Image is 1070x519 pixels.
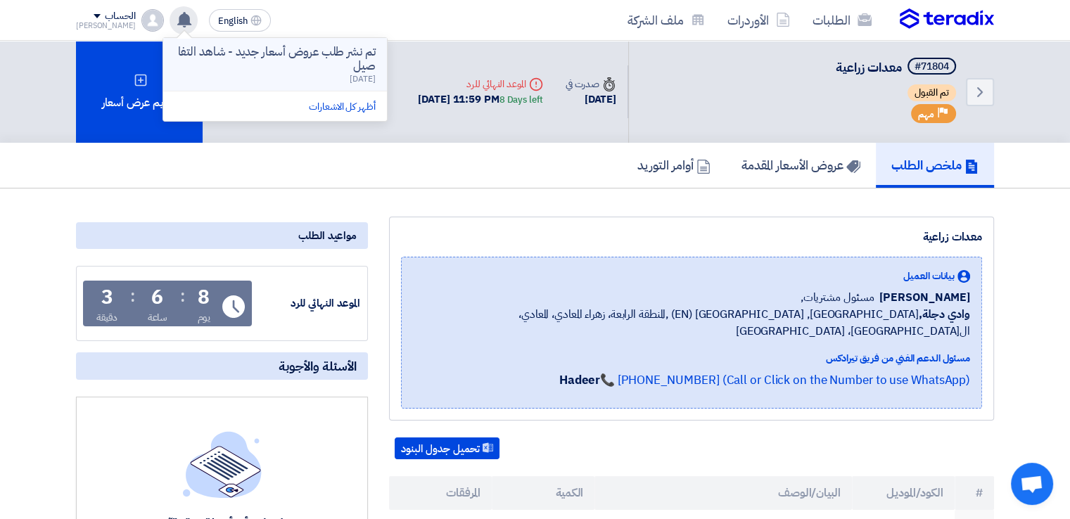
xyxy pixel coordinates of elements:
span: مهم [918,108,934,121]
div: معدات زراعية [401,229,982,245]
div: : [180,283,185,309]
span: معدات زراعية [836,58,902,77]
img: Teradix logo [900,8,994,30]
th: الكمية [492,476,594,510]
div: صدرت في [566,77,616,91]
h5: أوامر التوريد [637,157,711,173]
img: profile_test.png [141,9,164,32]
strong: Hadeer [559,371,600,389]
div: [DATE] 11:59 PM [418,91,542,108]
p: تم نشر طلب عروض أسعار جديد - شاهد التفاصيل [174,45,376,73]
a: ملف الشركة [616,4,716,37]
button: English [209,9,271,32]
button: تحميل جدول البنود [395,437,499,460]
div: ساعة [148,310,168,325]
div: [DATE] [566,91,616,108]
div: مسئول الدعم الفني من فريق تيرادكس [413,351,970,366]
a: أظهر كل الاشعارات [309,99,375,114]
th: الكود/الموديل [852,476,955,510]
img: empty_state_list.svg [183,431,262,497]
div: 6 [151,288,163,307]
div: الموعد النهائي للرد [255,295,360,312]
div: تقديم عرض أسعار [76,41,203,143]
div: يوم [197,310,210,325]
div: 8 Days left [499,93,543,107]
a: الأوردرات [716,4,801,37]
div: 3 [101,288,113,307]
span: الأسئلة والأجوبة [279,358,357,374]
b: وادي دجلة, [919,306,970,323]
div: الموعد النهائي للرد [418,77,542,91]
a: الطلبات [801,4,883,37]
div: : [130,283,135,309]
div: [PERSON_NAME] [76,22,136,30]
th: # [955,476,994,510]
h5: معدات زراعية [836,58,959,77]
th: البيان/الوصف [594,476,851,510]
a: أوامر التوريد [622,143,726,188]
h5: ملخص الطلب [891,157,979,173]
a: 📞 [PHONE_NUMBER] (Call or Click on the Number to use WhatsApp) [600,371,970,389]
div: مواعيد الطلب [76,222,368,249]
div: Open chat [1011,463,1053,505]
span: مسئول مشتريات, [801,289,874,306]
div: دقيقة [96,310,118,325]
a: ملخص الطلب [876,143,994,188]
h5: عروض الأسعار المقدمة [741,157,860,173]
a: عروض الأسعار المقدمة [726,143,876,188]
div: 8 [198,288,210,307]
span: [PERSON_NAME] [879,289,970,306]
div: #71804 [915,62,949,72]
span: English [218,16,248,26]
span: [DATE] [350,72,375,85]
th: المرفقات [389,476,492,510]
span: [GEOGRAPHIC_DATA], [GEOGRAPHIC_DATA] (EN) ,المنطقة الرابعة، زهراء المعادي، المعادي، ال[GEOGRAPHIC... [413,306,970,340]
span: بيانات العميل [903,269,955,283]
span: تم القبول [907,84,956,101]
div: الحساب [105,11,135,23]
